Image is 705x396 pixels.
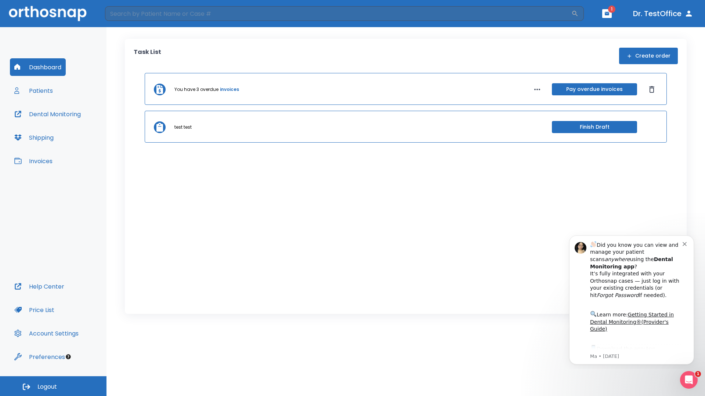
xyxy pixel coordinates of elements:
[552,121,637,133] button: Finish Draft
[124,11,130,17] button: Dismiss notification
[32,115,124,153] div: Download the app: | ​ Let us know if you need help getting started!
[608,5,615,13] span: 1
[695,371,701,377] span: 1
[558,229,705,369] iframe: Intercom notifications message
[65,353,72,360] div: Tooltip anchor
[552,83,637,95] button: Pay overdue invoices
[134,48,161,64] p: Task List
[37,383,57,391] span: Logout
[10,58,66,76] button: Dashboard
[10,129,58,146] button: Shipping
[10,301,59,319] button: Price List
[619,48,678,64] button: Create order
[32,117,97,130] a: App Store
[680,371,698,389] iframe: Intercom live chat
[10,82,57,99] button: Patients
[10,152,57,170] button: Invoices
[105,6,571,21] input: Search by Patient Name or Case #
[10,324,83,342] button: Account Settings
[32,124,124,131] p: Message from Ma, sent 8w ago
[10,348,69,366] button: Preferences
[10,105,85,123] button: Dental Monitoring
[646,84,658,95] button: Dismiss
[174,124,192,131] p: test test
[220,86,239,93] a: invoices
[630,7,696,20] button: Dr. TestOffice
[174,86,218,93] p: You have 3 overdue
[10,278,69,295] button: Help Center
[9,6,87,21] img: Orthosnap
